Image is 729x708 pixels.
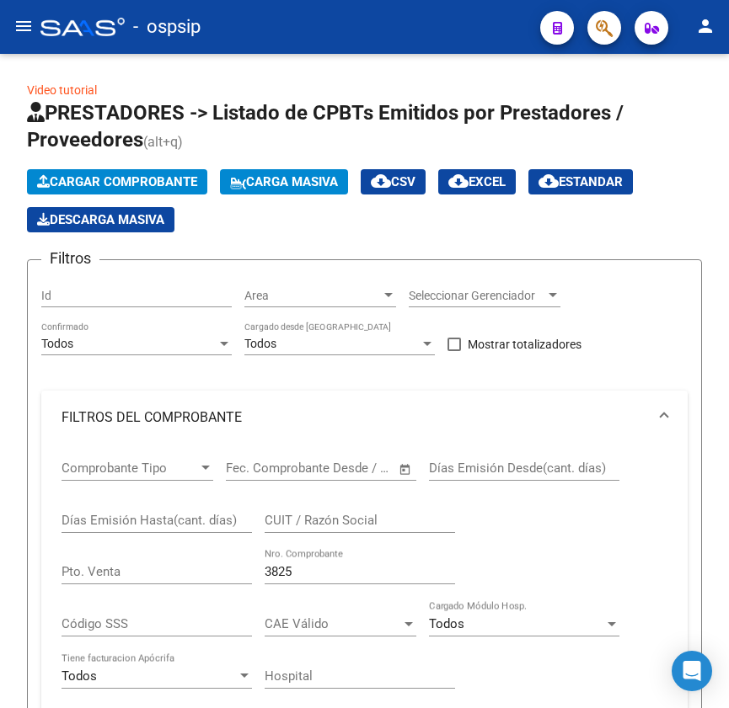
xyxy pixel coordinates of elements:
[27,207,174,232] button: Descarga Masiva
[143,134,183,150] span: (alt+q)
[244,289,381,303] span: Area
[528,169,633,194] button: Estandar
[265,616,401,631] span: CAE Válido
[539,171,559,191] mat-icon: cloud_download
[37,174,197,189] span: Cargar Comprobante
[371,174,415,189] span: CSV
[62,408,647,427] mat-panel-title: FILTROS DEL COMPROBANTE
[220,169,348,194] button: Carga Masiva
[41,391,688,444] mat-expansion-panel-header: FILTROS DEL COMPROBANTE
[695,16,716,36] mat-icon: person
[41,247,99,270] h3: Filtros
[448,171,469,191] mat-icon: cloud_download
[371,171,391,191] mat-icon: cloud_download
[13,16,34,36] mat-icon: menu
[62,460,198,476] span: Comprobante Tipo
[226,460,281,476] input: Start date
[429,616,464,631] span: Todos
[27,83,97,97] a: Video tutorial
[468,334,582,354] span: Mostrar totalizadores
[539,174,623,189] span: Estandar
[230,174,338,189] span: Carga Masiva
[296,460,378,476] input: End date
[244,337,276,350] span: Todos
[27,207,174,232] app-download-masive: Descarga masiva de comprobantes (adjuntos)
[672,651,712,691] div: Open Intercom Messenger
[361,169,426,194] button: CSV
[133,8,201,45] span: - ospsip
[396,460,415,479] button: Open calendar
[41,337,73,350] span: Todos
[438,169,516,194] button: EXCEL
[448,174,506,189] span: EXCEL
[27,101,624,152] span: PRESTADORES -> Listado de CPBTs Emitidos por Prestadores / Proveedores
[37,212,164,227] span: Descarga Masiva
[62,668,97,684] span: Todos
[27,169,207,194] button: Cargar Comprobante
[409,289,545,303] span: Seleccionar Gerenciador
